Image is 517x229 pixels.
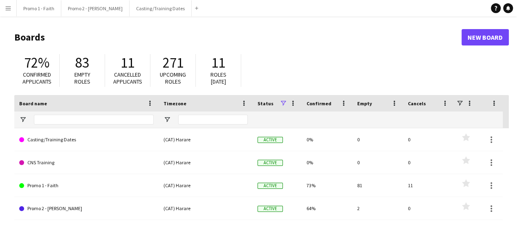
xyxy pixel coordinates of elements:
[19,151,154,174] a: CNS Training
[257,100,273,107] span: Status
[34,115,154,125] input: Board name Filter Input
[19,197,154,220] a: Promo 2 - [PERSON_NAME]
[178,115,248,125] input: Timezone Filter Input
[160,71,186,85] span: Upcoming roles
[302,174,352,197] div: 73%
[159,151,253,174] div: (CAT) Harare
[19,100,47,107] span: Board name
[14,31,461,43] h1: Boards
[352,174,403,197] div: 81
[130,0,192,16] button: Casting/Training Dates
[357,100,372,107] span: Empty
[352,197,403,220] div: 2
[307,100,331,107] span: Confirmed
[19,128,154,151] a: Casting/Training Dates
[22,71,51,85] span: Confirmed applicants
[19,174,154,197] a: Promo 1 - Faith
[302,197,352,220] div: 64%
[17,0,61,16] button: Promo 1 - Faith
[75,54,89,72] span: 83
[121,54,134,72] span: 11
[159,197,253,220] div: (CAT) Harare
[257,137,283,143] span: Active
[163,116,171,123] button: Open Filter Menu
[210,71,226,85] span: Roles [DATE]
[257,183,283,189] span: Active
[19,116,27,123] button: Open Filter Menu
[211,54,225,72] span: 11
[163,100,186,107] span: Timezone
[403,151,454,174] div: 0
[352,151,403,174] div: 0
[113,71,142,85] span: Cancelled applicants
[61,0,130,16] button: Promo 2 - [PERSON_NAME]
[352,128,403,151] div: 0
[159,128,253,151] div: (CAT) Harare
[257,206,283,212] span: Active
[159,174,253,197] div: (CAT) Harare
[74,71,90,85] span: Empty roles
[302,151,352,174] div: 0%
[24,54,49,72] span: 72%
[302,128,352,151] div: 0%
[403,197,454,220] div: 0
[403,128,454,151] div: 0
[461,29,509,45] a: New Board
[408,100,426,107] span: Cancels
[403,174,454,197] div: 11
[163,54,184,72] span: 271
[257,160,283,166] span: Active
